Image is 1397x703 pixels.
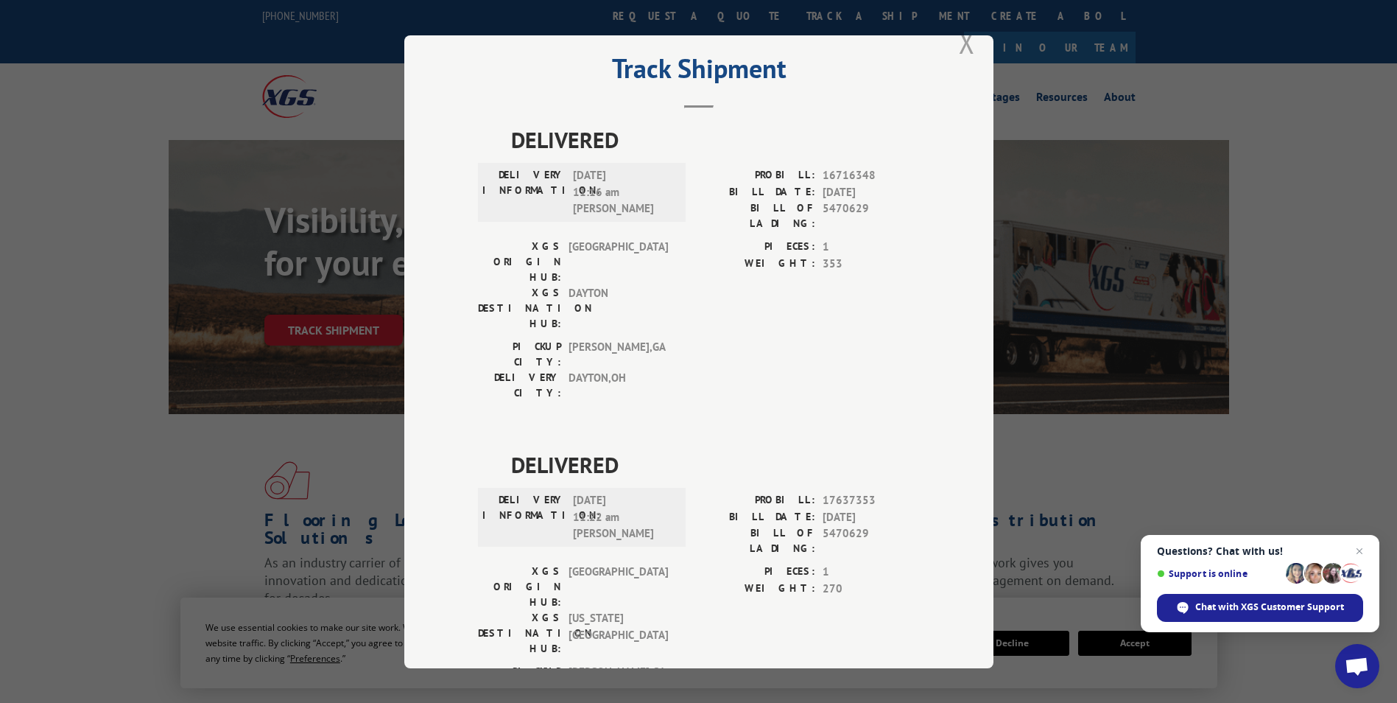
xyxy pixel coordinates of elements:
[699,525,815,556] label: BILL OF LADING:
[478,610,561,657] label: XGS DESTINATION HUB:
[699,239,815,256] label: PIECES:
[699,508,815,525] label: BILL DATE:
[511,448,920,481] span: DELIVERED
[482,167,566,217] label: DELIVERY INFORMATION:
[823,580,920,597] span: 270
[478,58,920,86] h2: Track Shipment
[1335,644,1379,688] div: Open chat
[1157,545,1363,557] span: Questions? Chat with us!
[569,239,668,285] span: [GEOGRAPHIC_DATA]
[699,167,815,184] label: PROBILL:
[569,339,668,370] span: [PERSON_NAME] , GA
[823,525,920,556] span: 5470629
[823,167,920,184] span: 16716348
[823,239,920,256] span: 1
[569,285,668,332] span: DAYTON
[699,255,815,272] label: WEIGHT:
[569,610,668,657] span: [US_STATE][GEOGRAPHIC_DATA]
[699,564,815,581] label: PIECES:
[511,123,920,156] span: DELIVERED
[959,23,975,62] button: Close modal
[699,492,815,509] label: PROBILL:
[569,370,668,401] span: DAYTON , OH
[573,492,672,542] span: [DATE] 11:22 am [PERSON_NAME]
[1351,542,1368,560] span: Close chat
[478,664,561,695] label: PICKUP CITY:
[823,492,920,509] span: 17637353
[1157,594,1363,622] div: Chat with XGS Customer Support
[482,492,566,542] label: DELIVERY INFORMATION:
[1157,568,1281,579] span: Support is online
[569,664,668,695] span: [PERSON_NAME] , GA
[478,339,561,370] label: PICKUP CITY:
[823,508,920,525] span: [DATE]
[823,200,920,231] span: 5470629
[699,183,815,200] label: BILL DATE:
[1195,601,1344,614] span: Chat with XGS Customer Support
[699,580,815,597] label: WEIGHT:
[478,370,561,401] label: DELIVERY CITY:
[823,255,920,272] span: 353
[573,167,672,217] span: [DATE] 11:16 am [PERSON_NAME]
[699,200,815,231] label: BILL OF LADING:
[478,239,561,285] label: XGS ORIGIN HUB:
[569,564,668,610] span: [GEOGRAPHIC_DATA]
[823,564,920,581] span: 1
[823,183,920,200] span: [DATE]
[478,564,561,610] label: XGS ORIGIN HUB:
[478,285,561,332] label: XGS DESTINATION HUB:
